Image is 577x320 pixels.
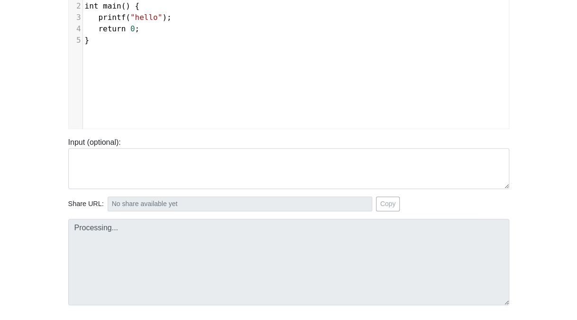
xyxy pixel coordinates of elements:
span: 0 [130,24,135,33]
span: main [103,1,121,10]
input: No share available yet [108,197,372,211]
span: } [85,36,90,45]
div: 2 [69,0,82,12]
span: Share URL: [68,199,104,209]
span: printf [98,13,126,22]
span: ( ); [85,13,172,22]
span: () { [85,1,140,10]
button: Copy [376,197,400,211]
div: 4 [69,23,82,35]
span: "hello" [130,13,162,22]
span: int [85,1,99,10]
span: return [98,24,126,33]
div: Input (optional): [61,137,516,189]
div: 5 [69,35,82,46]
div: 3 [69,12,82,23]
span: ; [85,24,140,33]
